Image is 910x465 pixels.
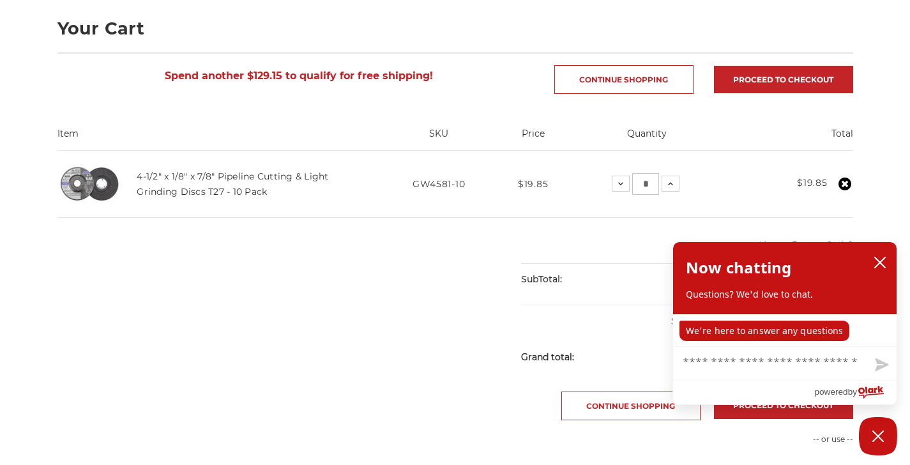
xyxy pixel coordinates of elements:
[694,434,853,445] p: -- or use --
[686,288,884,301] p: Questions? We'd love to chat.
[561,392,701,420] a: Continue Shopping
[679,321,849,341] p: We're here to answer any questions
[714,392,853,419] a: Proceed to checkout
[870,253,890,272] button: close chatbox
[814,381,897,404] a: Powered by Olark
[57,152,121,216] img: View of Black Hawk's 4 1/2 inch T27 pipeline disc, showing both front and back of the grinding wh...
[714,66,853,93] a: Proceed to checkout
[686,255,791,280] h2: Now chatting
[57,20,853,37] h1: Your Cart
[379,127,499,150] th: SKU
[521,264,687,295] div: SubTotal:
[848,384,857,400] span: by
[672,241,897,405] div: olark chatbox
[859,417,897,455] button: Close Chatbox
[518,178,548,190] span: $19.85
[759,238,853,252] button: Have a Promo Code?
[413,178,465,190] span: GW4581-10
[797,177,827,188] strong: $19.85
[726,127,853,150] th: Total
[165,70,433,82] span: Spend another $129.15 to qualify for free shipping!
[57,127,379,150] th: Item
[567,127,725,150] th: Quantity
[521,305,853,328] p: Shipping & Taxes Calculated at Checkout
[521,351,574,363] strong: Grand total:
[814,384,847,400] span: powered
[865,351,897,380] button: Send message
[137,171,328,197] a: 4-1/2" x 1/8" x 7/8" Pipeline Cutting & Light Grinding Discs T27 - 10 Pack
[554,65,694,94] a: Continue Shopping
[673,314,897,346] div: chat
[499,127,568,150] th: Price
[632,173,659,195] input: 4-1/2" x 1/8" x 7/8" Pipeline Cutting & Light Grinding Discs T27 - 10 Pack Quantity:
